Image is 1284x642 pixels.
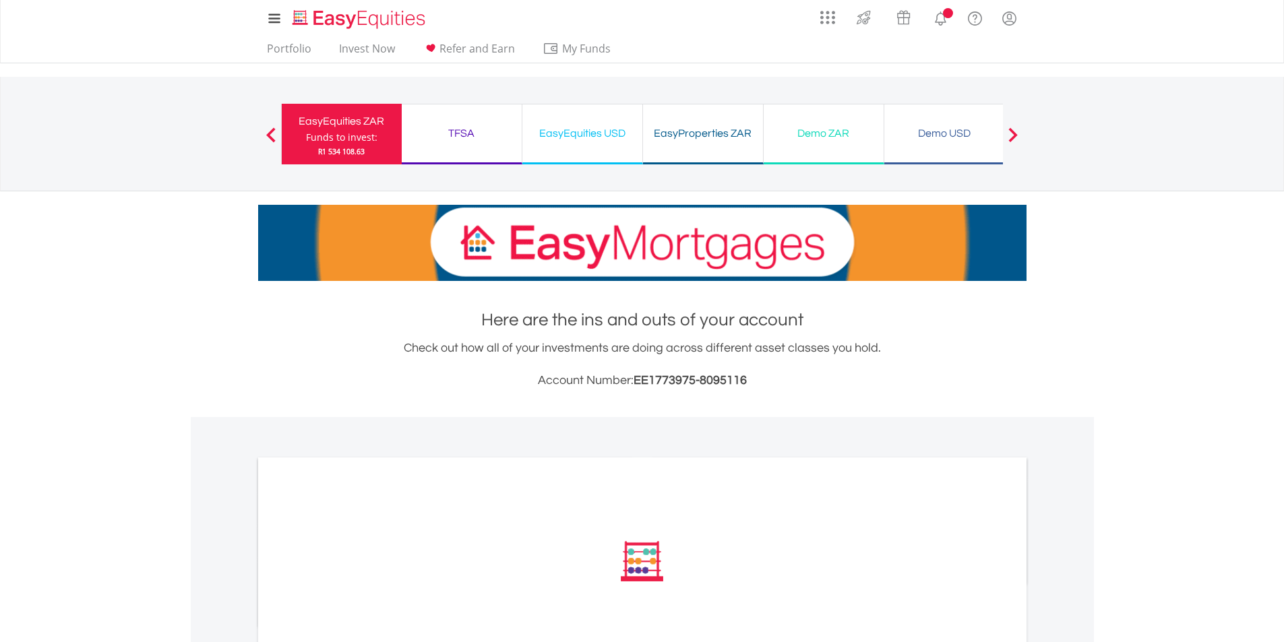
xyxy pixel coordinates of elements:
[417,42,520,63] a: Refer and Earn
[820,10,835,25] img: grid-menu-icon.svg
[318,147,365,156] span: R1 534 108.63
[923,3,958,30] a: Notifications
[439,41,515,56] span: Refer and Earn
[772,124,876,143] div: Demo ZAR
[543,40,631,57] span: My Funds
[892,7,915,28] img: vouchers-v2.svg
[290,8,431,30] img: EasyEquities_Logo.png
[258,371,1027,390] h3: Account Number:
[992,3,1027,33] a: My Profile
[853,7,875,28] img: thrive-v2.svg
[884,3,923,28] a: Vouchers
[812,3,844,25] a: AppsGrid
[634,374,747,387] span: EE1773975-8095116
[1000,134,1027,148] button: Next
[262,42,317,63] a: Portfolio
[290,112,394,131] div: EasyEquities ZAR
[530,124,634,143] div: EasyEquities USD
[410,124,514,143] div: TFSA
[257,134,284,148] button: Previous
[892,124,996,143] div: Demo USD
[258,308,1027,332] h1: Here are the ins and outs of your account
[651,124,755,143] div: EasyProperties ZAR
[258,205,1027,281] img: EasyMortage Promotion Banner
[958,3,992,30] a: FAQ's and Support
[334,42,400,63] a: Invest Now
[287,3,431,30] a: Home page
[306,131,377,144] div: Funds to invest:
[258,339,1027,390] div: Check out how all of your investments are doing across different asset classes you hold.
